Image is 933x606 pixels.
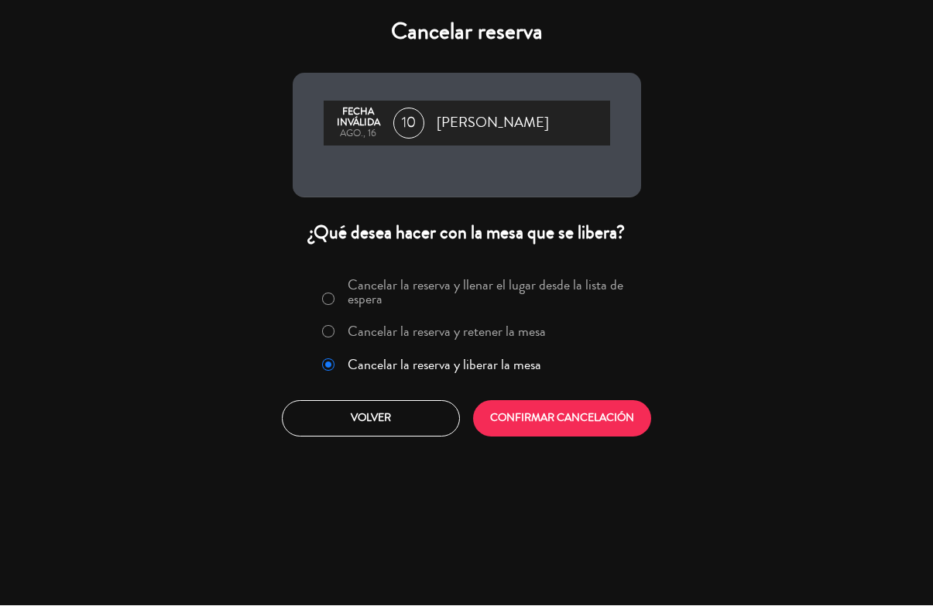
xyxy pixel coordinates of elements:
[348,279,631,306] label: Cancelar la reserva y llenar el lugar desde la lista de espera
[293,19,641,46] h4: Cancelar reserva
[282,401,460,437] button: Volver
[331,129,386,140] div: ago., 16
[437,112,549,135] span: [PERSON_NAME]
[473,401,651,437] button: CONFIRMAR CANCELACIÓN
[348,358,541,372] label: Cancelar la reserva y liberar la mesa
[348,325,546,339] label: Cancelar la reserva y retener la mesa
[393,108,424,139] span: 10
[293,221,641,245] div: ¿Qué desea hacer con la mesa que se libera?
[331,108,386,129] div: Fecha inválida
